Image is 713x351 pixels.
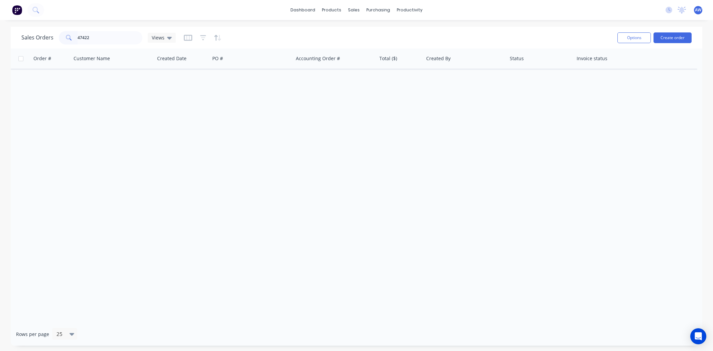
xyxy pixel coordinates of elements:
div: Created By [426,55,451,62]
a: dashboard [287,5,319,15]
div: Status [510,55,524,62]
div: Accounting Order # [296,55,340,62]
div: sales [345,5,363,15]
input: Search... [78,31,143,44]
span: Rows per page [16,331,49,338]
div: PO # [212,55,223,62]
div: productivity [393,5,426,15]
div: Customer Name [74,55,110,62]
div: Invoice status [577,55,607,62]
div: Created Date [157,55,187,62]
h1: Sales Orders [21,34,53,41]
div: products [319,5,345,15]
div: Total ($) [379,55,397,62]
div: Open Intercom Messenger [690,328,706,344]
img: Factory [12,5,22,15]
div: Order # [33,55,51,62]
span: AW [695,7,701,13]
span: Views [152,34,164,41]
div: purchasing [363,5,393,15]
button: Options [617,32,651,43]
button: Create order [653,32,692,43]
